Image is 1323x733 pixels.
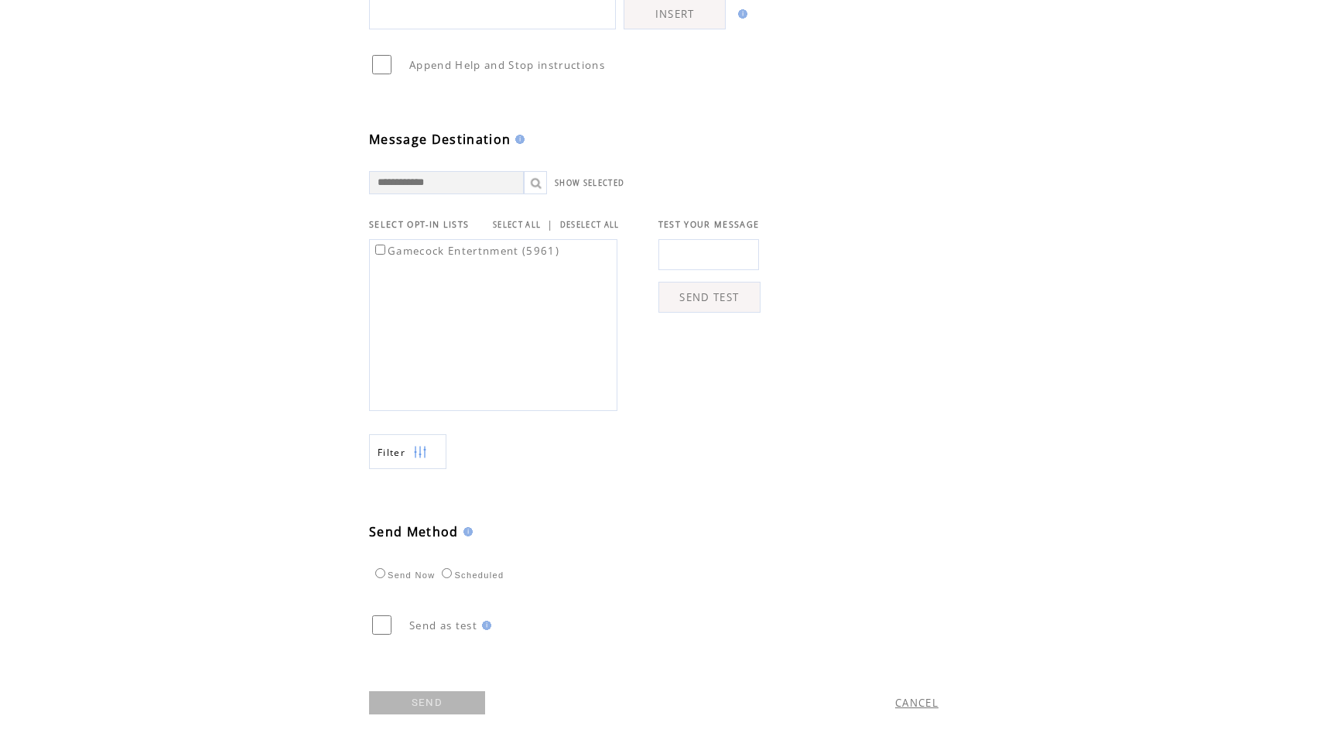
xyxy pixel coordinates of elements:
a: Filter [369,434,446,469]
img: help.gif [477,621,491,630]
span: TEST YOUR MESSAGE [658,219,760,230]
a: SEND TEST [658,282,761,313]
a: SEND [369,691,485,714]
span: SELECT OPT-IN LISTS [369,219,469,230]
label: Scheduled [438,570,504,580]
span: Show filters [378,446,405,459]
span: Append Help and Stop instructions [409,58,605,72]
label: Send Now [371,570,435,580]
img: help.gif [733,9,747,19]
span: Send as test [409,618,477,632]
a: DESELECT ALL [560,220,620,230]
span: Message Destination [369,131,511,148]
input: Send Now [375,568,385,578]
img: filters.png [413,435,427,470]
a: SELECT ALL [493,220,541,230]
span: | [547,218,553,231]
a: CANCEL [895,696,938,710]
span: Send Method [369,523,459,540]
label: Gamecock Entertnment (5961) [372,244,559,258]
input: Scheduled [442,568,452,578]
a: SHOW SELECTED [555,178,624,188]
img: help.gif [511,135,525,144]
input: Gamecock Entertnment (5961) [375,245,385,255]
img: help.gif [459,527,473,536]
